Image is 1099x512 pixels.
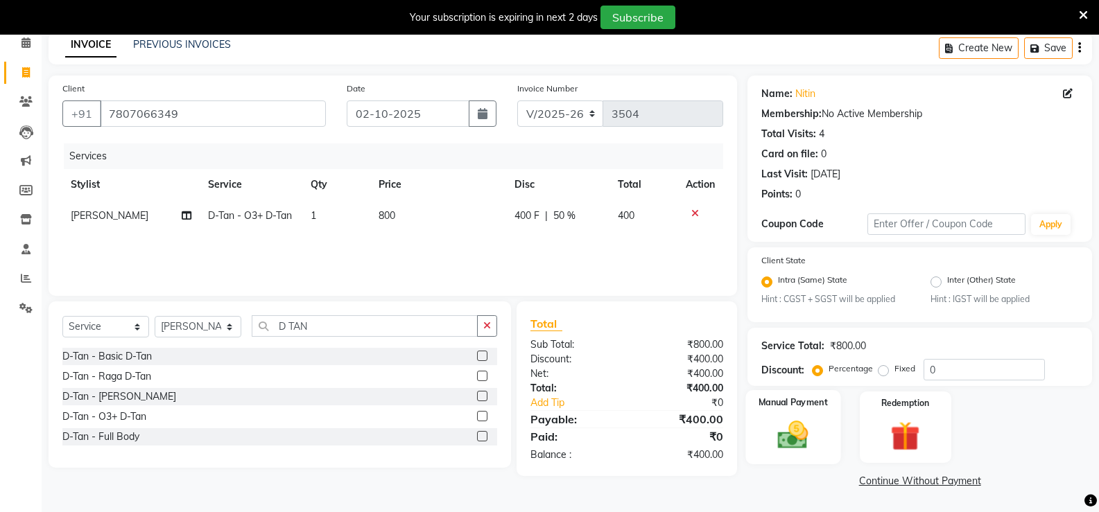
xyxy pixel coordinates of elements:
[768,418,817,453] img: _cash.svg
[553,209,576,223] span: 50 %
[761,127,816,141] div: Total Visits:
[795,187,801,202] div: 0
[517,82,578,95] label: Invoice Number
[867,213,1026,235] input: Enter Offer / Coupon Code
[761,107,822,121] div: Membership:
[627,381,734,396] div: ₹400.00
[881,418,929,454] img: _gift.svg
[520,428,627,445] div: Paid:
[62,369,151,384] div: D-Tan - Raga D-Tan
[520,396,645,410] a: Add Tip
[520,381,627,396] div: Total:
[677,169,723,200] th: Action
[100,100,326,127] input: Search by Name/Mobile/Email/Code
[761,187,793,202] div: Points:
[1031,214,1071,235] button: Apply
[761,107,1078,121] div: No Active Membership
[65,33,116,58] a: INVOICE
[520,337,627,352] div: Sub Total:
[530,317,562,331] span: Total
[520,352,627,367] div: Discount:
[627,428,734,445] div: ₹0
[62,82,85,95] label: Client
[520,448,627,462] div: Balance :
[506,169,609,200] th: Disc
[62,430,139,444] div: D-Tan - Full Body
[62,389,176,404] div: D-Tan - [PERSON_NAME]
[939,37,1019,59] button: Create New
[761,87,793,101] div: Name:
[761,254,806,267] label: Client State
[347,82,365,95] label: Date
[761,339,824,353] div: Service Total:
[302,169,371,200] th: Qty
[830,339,866,353] div: ₹800.00
[62,349,152,364] div: D-Tan - Basic D-Tan
[761,217,867,231] div: Coupon Code
[894,362,915,375] label: Fixed
[761,293,909,306] small: Hint : CGST + SGST will be applied
[514,209,539,223] span: 400 F
[1024,37,1073,59] button: Save
[795,87,815,101] a: Nitin
[133,38,231,51] a: PREVIOUS INVOICES
[62,169,200,200] th: Stylist
[370,169,506,200] th: Price
[829,362,873,375] label: Percentage
[761,363,804,378] div: Discount:
[208,209,292,222] span: D-Tan - O3+ D-Tan
[627,337,734,352] div: ₹800.00
[881,397,929,409] label: Redemption
[821,147,827,161] div: 0
[819,127,824,141] div: 4
[410,10,598,25] div: Your subscription is expiring in next 2 days
[379,209,395,222] span: 800
[750,474,1089,488] a: Continue Without Payment
[627,367,734,381] div: ₹400.00
[62,409,146,424] div: D-Tan - O3+ D-Tan
[252,315,478,337] input: Search or Scan
[761,167,808,182] div: Last Visit:
[627,411,734,427] div: ₹400.00
[200,169,302,200] th: Service
[600,6,675,29] button: Subscribe
[761,147,818,161] div: Card on file:
[759,396,828,409] label: Manual Payment
[520,367,627,381] div: Net:
[778,274,847,290] label: Intra (Same) State
[311,209,316,222] span: 1
[947,274,1016,290] label: Inter (Other) State
[811,167,840,182] div: [DATE]
[931,293,1078,306] small: Hint : IGST will be applied
[62,100,101,127] button: +91
[609,169,678,200] th: Total
[71,209,148,222] span: [PERSON_NAME]
[627,448,734,462] div: ₹400.00
[618,209,634,222] span: 400
[520,411,627,427] div: Payable:
[545,209,548,223] span: |
[64,143,734,169] div: Services
[627,352,734,367] div: ₹400.00
[645,396,734,410] div: ₹0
